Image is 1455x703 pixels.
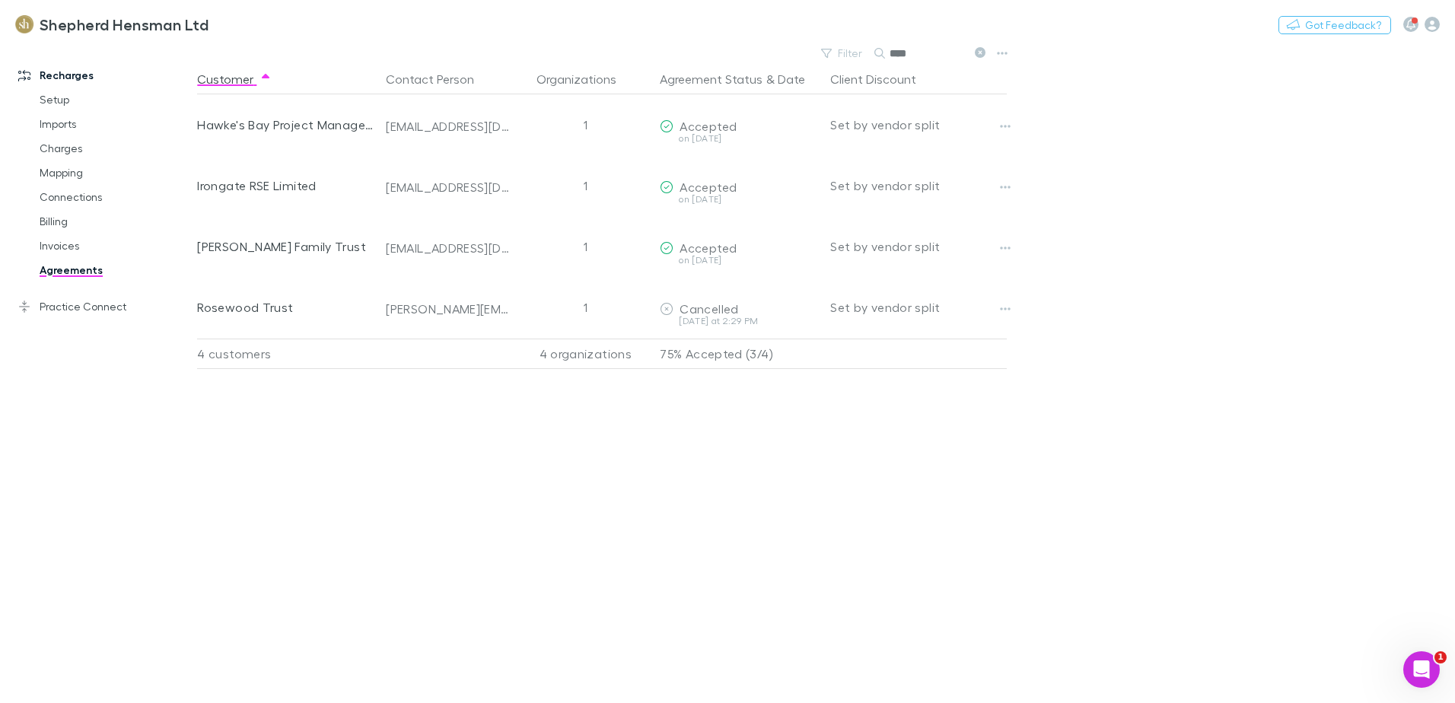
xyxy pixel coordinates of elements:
[197,277,374,338] div: Rosewood Trust
[660,134,818,143] div: on [DATE]
[197,64,272,94] button: Customer
[680,240,737,255] span: Accepted
[1403,651,1440,688] iframe: Intercom live chat
[830,216,1007,277] div: Set by vendor split
[40,15,209,33] h3: Shepherd Hensman Ltd
[386,301,511,317] div: [PERSON_NAME][EMAIL_ADDRESS][PERSON_NAME][DOMAIN_NAME]
[24,209,205,234] a: Billing
[386,64,492,94] button: Contact Person
[197,339,380,369] div: 4 customers
[197,155,374,216] div: Irongate RSE Limited
[830,64,934,94] button: Client Discount
[6,6,218,43] a: Shepherd Hensman Ltd
[517,216,654,277] div: 1
[3,294,205,319] a: Practice Connect
[778,64,805,94] button: Date
[1278,16,1391,34] button: Got Feedback?
[24,87,205,112] a: Setup
[660,195,818,204] div: on [DATE]
[386,240,511,256] div: [EMAIL_ADDRESS][DOMAIN_NAME]
[680,180,737,194] span: Accepted
[1434,651,1447,663] span: 1
[197,216,374,277] div: [PERSON_NAME] Family Trust
[197,94,374,155] div: Hawke's Bay Project Management Limited
[536,64,635,94] button: Organizations
[386,180,511,195] div: [EMAIL_ADDRESS][DOMAIN_NAME]
[517,155,654,216] div: 1
[3,63,205,87] a: Recharges
[24,258,205,282] a: Agreements
[830,155,1007,216] div: Set by vendor split
[830,277,1007,338] div: Set by vendor split
[660,256,818,265] div: on [DATE]
[680,301,738,316] span: Cancelled
[24,136,205,161] a: Charges
[24,234,205,258] a: Invoices
[517,339,654,369] div: 4 organizations
[660,317,818,326] div: [DATE] at 2:29 PM
[24,112,205,136] a: Imports
[813,44,871,62] button: Filter
[830,94,1007,155] div: Set by vendor split
[517,277,654,338] div: 1
[15,15,33,33] img: Shepherd Hensman Ltd's Logo
[660,64,763,94] button: Agreement Status
[386,119,511,134] div: [EMAIL_ADDRESS][DOMAIN_NAME]
[517,94,654,155] div: 1
[660,64,818,94] div: &
[680,119,737,133] span: Accepted
[24,185,205,209] a: Connections
[660,339,818,368] p: 75% Accepted (3/4)
[24,161,205,185] a: Mapping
